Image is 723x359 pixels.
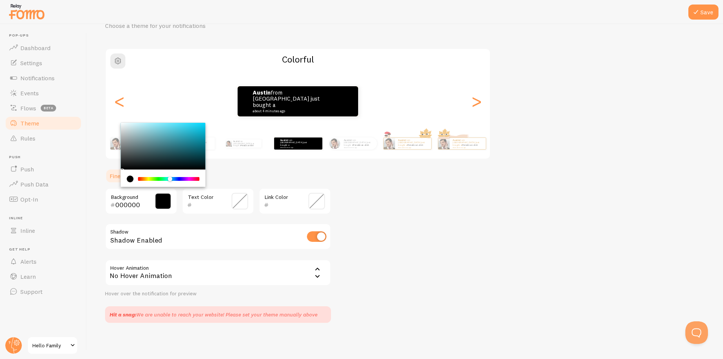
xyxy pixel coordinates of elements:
a: Flows beta [5,101,82,116]
div: current color is #000000 [127,176,134,182]
small: about 4 minutes ago [398,147,427,148]
span: Learn [20,273,36,280]
a: Push Data [5,177,82,192]
div: We are unable to reach your website! Please set your theme manually above [110,311,317,318]
p: from [GEOGRAPHIC_DATA] just bought a [233,139,258,148]
strong: Hit a snag: [110,311,136,318]
strong: Austin [253,89,271,96]
span: Support [20,288,43,295]
a: Dashboard [5,40,82,55]
strong: Austin [233,140,239,142]
img: Fomo [438,138,449,149]
a: Opt-In [5,192,82,207]
h2: Colorful [106,53,490,65]
span: Pop-ups [9,33,82,38]
a: Inline [5,223,82,238]
span: Push Data [20,180,49,188]
img: Fomo [383,138,395,149]
p: from [GEOGRAPHIC_DATA] just bought a [398,139,428,148]
small: about 4 minutes ago [344,147,373,148]
span: Rules [20,134,35,142]
a: Metallica t-shirt [241,144,253,147]
small: about 4 minutes ago [280,147,310,148]
a: Events [5,86,82,101]
a: Notifications [5,70,82,86]
span: Settings [20,59,42,67]
a: Support [5,284,82,299]
span: Notifications [20,74,55,82]
a: Hello Family [27,336,78,354]
img: fomo-relay-logo-orange.svg [8,2,46,21]
small: about 4 minutes ago [453,147,482,148]
a: Theme [5,116,82,131]
p: from [GEOGRAPHIC_DATA] just bought a [344,139,374,148]
a: Metallica t-shirt [289,144,305,147]
strong: Austin [280,139,287,142]
span: Inline [9,216,82,221]
span: Push [9,155,82,160]
small: about 4 minutes ago [253,109,326,113]
div: Shadow Enabled [105,223,331,251]
span: Alerts [20,258,37,265]
div: Hover over the notification for preview [105,290,331,297]
span: Push [20,165,34,173]
span: Dashboard [20,44,50,52]
p: from [GEOGRAPHIC_DATA] just bought a [180,139,212,148]
div: Previous slide [115,74,124,128]
img: Fomo [226,141,232,147]
span: Flows [20,104,36,112]
div: No Hover Animation [105,260,331,286]
img: Fomo [329,138,340,149]
span: Hello Family [32,341,68,350]
span: Get Help [9,247,82,252]
a: Metallica t-shirt [462,144,478,147]
small: about 4 minutes ago [180,147,211,148]
p: from [GEOGRAPHIC_DATA] just bought a [453,139,483,148]
strong: Austin [453,139,460,142]
strong: Austin [398,139,405,142]
div: Chrome color picker [121,123,206,187]
span: Events [20,89,39,97]
p: from [GEOGRAPHIC_DATA] just bought a [280,139,310,148]
a: Alerts [5,254,82,269]
span: Opt-In [20,196,38,203]
strong: Austin [344,139,351,142]
a: Metallica t-shirt [407,144,423,147]
span: Theme [20,119,39,127]
a: Learn [5,269,82,284]
span: Inline [20,227,35,234]
div: Next slide [472,74,481,128]
a: Metallica t-shirt [276,101,316,108]
p: from [GEOGRAPHIC_DATA] just bought a [253,90,328,113]
a: Fine Tune [105,168,140,183]
iframe: Help Scout Beacon - Open [685,321,708,344]
a: Rules [5,131,82,146]
a: Settings [5,55,82,70]
a: Push [5,162,82,177]
a: Metallica t-shirt [353,144,369,147]
p: Choose a theme for your notifications [105,21,286,30]
img: Fomo [110,137,122,150]
span: beta [41,105,56,112]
